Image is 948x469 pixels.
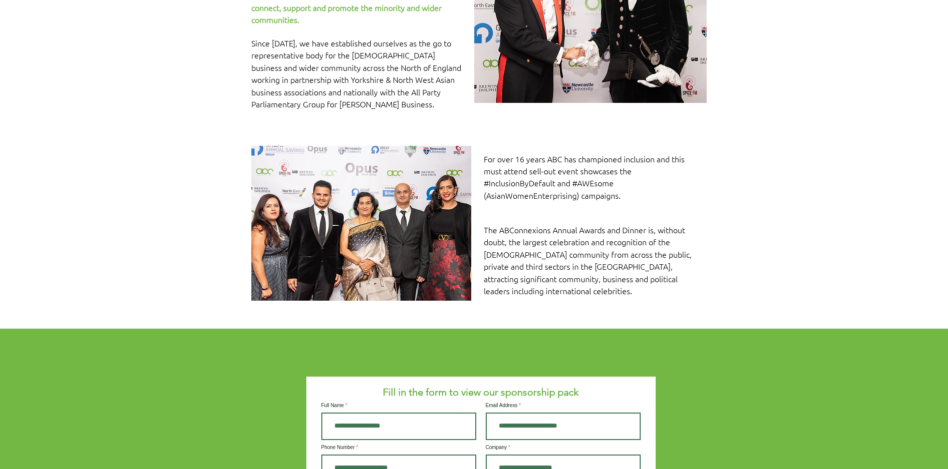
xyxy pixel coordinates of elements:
[383,386,579,398] span: Fill in the form to view our sponsorship pack
[486,403,641,408] label: Email Address
[484,224,692,296] span: The ABConnexions Annual Awards and Dinner is, without doubt, the largest celebration and recognit...
[484,153,685,201] span: For over 16 years ABC has championed inclusion and this must attend sell-out event showcases the ...
[251,146,471,301] img: HAQ_4430.jpg
[321,445,476,450] label: Phone Number
[251,37,461,109] span: Since [DATE], we have established ourselves as the go to representative body for the [DEMOGRAPHIC...
[486,445,641,450] label: Company
[321,403,476,408] label: Full Name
